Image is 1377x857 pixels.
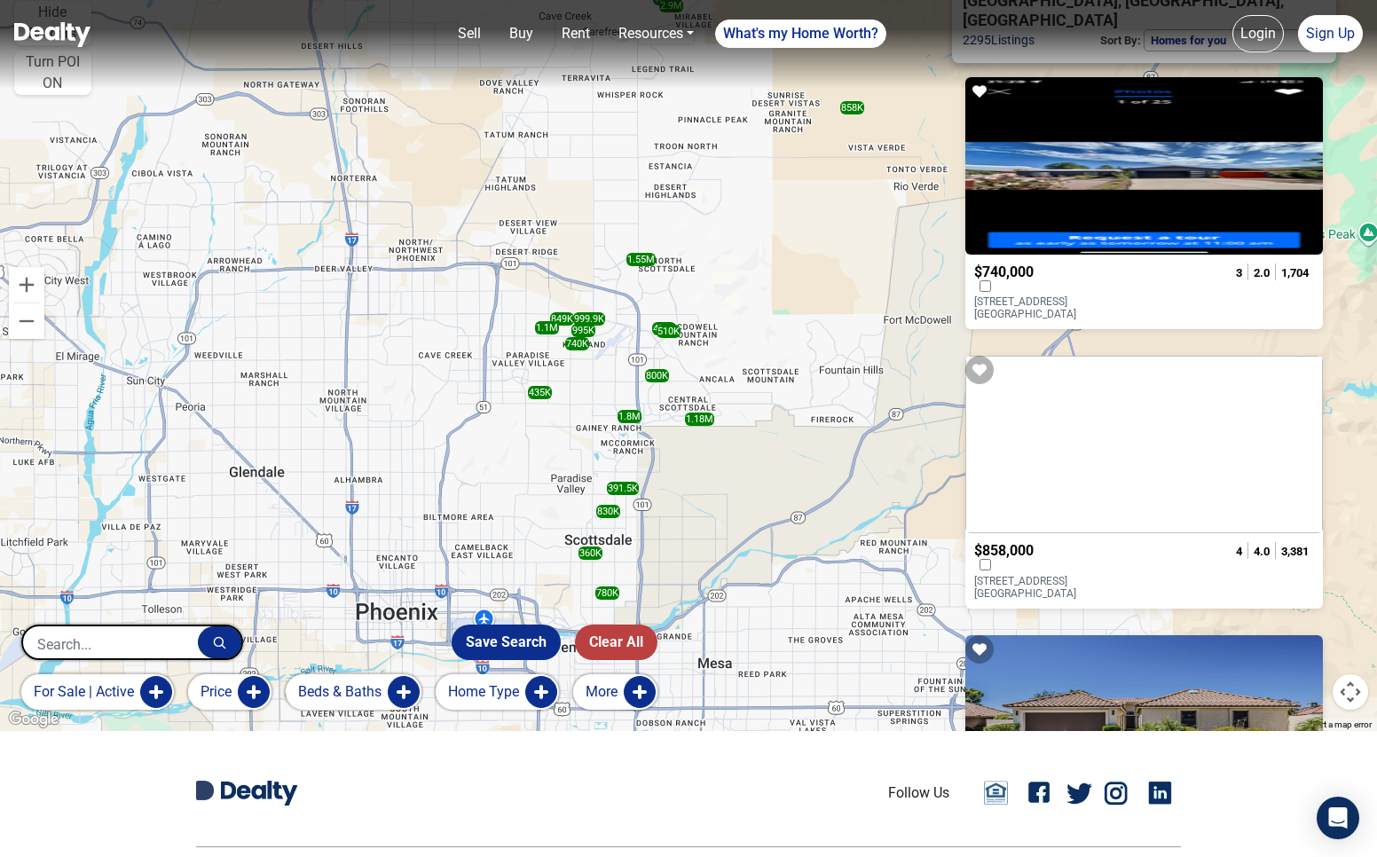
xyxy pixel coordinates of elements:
[14,22,90,47] img: Dealty - Buy, Sell & Rent Homes
[575,625,657,660] button: Clear All
[23,626,198,662] input: Search...
[611,16,701,51] a: Resources
[974,263,1034,280] span: $740,000
[645,369,669,382] div: 800K
[550,312,574,326] div: 849K
[1317,797,1359,839] div: Open Intercom Messenger
[9,303,44,339] button: Zoom out
[188,674,271,710] button: Price
[1281,545,1309,558] span: 3,381
[626,253,656,266] div: 1.55M
[685,413,714,426] div: 1.18M
[535,321,559,334] div: 1.1M
[502,16,540,51] a: Buy
[1066,775,1092,811] a: Twitter
[974,280,996,292] label: Compare
[595,586,619,600] div: 780K
[451,16,488,51] a: Sell
[9,804,62,857] iframe: BigID CMP Widget
[1232,15,1284,52] a: Login
[596,505,620,518] div: 830K
[21,674,174,710] button: for sale | active
[528,386,552,399] div: 435K
[657,325,681,338] div: 510K
[1333,674,1368,710] button: Map camera controls
[974,542,1034,559] span: $858,000
[1254,545,1270,558] span: 4.0
[573,674,657,710] button: More
[573,312,605,326] div: 999.9K
[1281,266,1309,279] span: 1,704
[578,546,602,560] div: 360K
[978,780,1013,806] a: Email
[436,674,559,710] button: Home Type
[1022,775,1058,811] a: Facebook
[840,101,864,114] div: 858K
[715,20,886,48] a: What's my Home Worth?
[9,267,44,303] button: Zoom in
[888,782,949,804] li: Follow Us
[974,575,1117,600] p: [STREET_ADDRESS] [GEOGRAPHIC_DATA]
[452,625,561,660] button: Save Search
[607,482,639,495] div: 391.5K
[1236,266,1242,279] span: 3
[1145,775,1181,811] a: Linkedin
[286,674,421,710] button: Beds & Baths
[221,781,297,806] img: Dealty
[565,337,589,350] div: 740K
[1298,15,1363,52] a: Sign Up
[618,410,641,423] div: 1.8M
[974,559,996,570] label: Compare
[974,295,1117,320] p: [STREET_ADDRESS] [GEOGRAPHIC_DATA]
[1236,545,1242,558] span: 4
[196,781,214,800] img: Dealty D
[571,324,595,337] div: 995K
[1101,775,1137,811] a: Instagram
[555,16,597,51] a: Rent
[1254,266,1270,279] span: 2.0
